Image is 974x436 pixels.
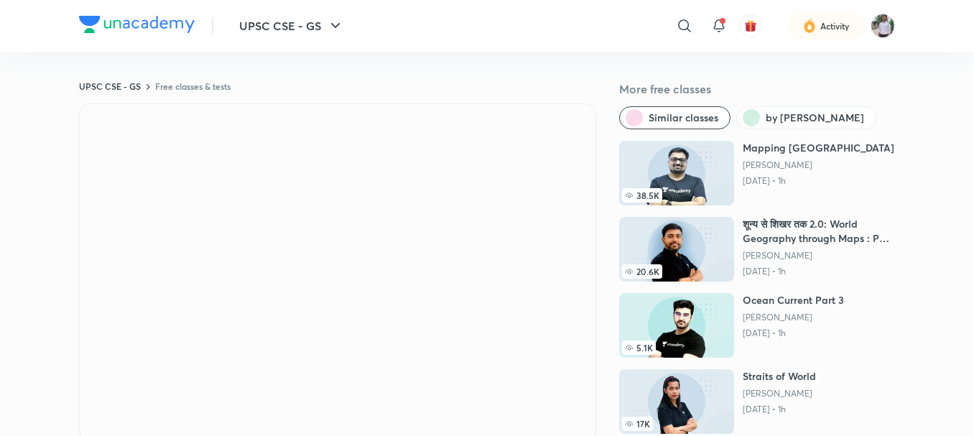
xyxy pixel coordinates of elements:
h6: Straits of World [743,369,816,384]
span: by Sudarshan Gurjar [766,111,864,125]
span: Similar classes [649,111,718,125]
button: UPSC CSE - GS [231,11,353,40]
button: by Sudarshan Gurjar [736,106,876,129]
span: 38.5K [622,188,662,203]
span: 20.6K [622,264,662,279]
span: 5.1K [622,340,656,355]
a: [PERSON_NAME] [743,159,894,171]
a: [PERSON_NAME] [743,388,816,399]
p: [DATE] • 1h [743,175,894,187]
p: [DATE] • 1h [743,404,816,415]
a: [PERSON_NAME] [743,250,895,261]
img: avatar [744,19,757,32]
p: [DATE] • 1h [743,266,895,277]
p: [DATE] • 1h [743,328,844,339]
img: Company Logo [79,16,195,33]
a: Company Logo [79,16,195,37]
button: Similar classes [619,106,730,129]
h6: Ocean Current Part 3 [743,293,844,307]
h5: More free classes [619,80,895,98]
h6: शून्य से शिखर तक 2.0: World Geography through Maps : Part I [743,217,895,246]
a: Free classes & tests [155,80,231,92]
img: Ambuj dubey [871,14,895,38]
img: activity [803,17,816,34]
a: UPSC CSE - GS [79,80,141,92]
span: 17K [622,417,653,431]
h6: Mapping [GEOGRAPHIC_DATA] [743,141,894,155]
button: avatar [739,14,762,37]
a: [PERSON_NAME] [743,312,844,323]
